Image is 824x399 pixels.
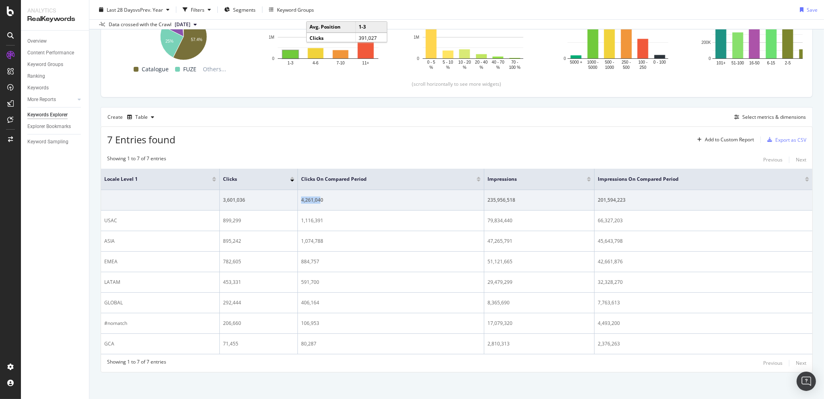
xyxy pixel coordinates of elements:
[511,60,518,64] text: 70 -
[785,61,791,66] text: 2-5
[27,95,75,104] a: More Reports
[570,60,582,64] text: 5000 +
[223,176,278,183] span: Clicks
[496,65,500,70] text: %
[109,21,171,28] div: Data crossed with the Crawl
[605,60,614,64] text: 500 -
[233,6,256,13] span: Segments
[27,72,45,81] div: Ranking
[27,95,56,104] div: More Reports
[731,61,744,66] text: 51-100
[301,279,481,286] div: 591,700
[27,6,83,14] div: Analytics
[27,49,74,57] div: Content Performance
[27,14,83,24] div: RealKeywords
[223,299,294,306] div: 292,444
[200,64,229,74] span: Others...
[443,60,453,64] text: 5 - 10
[180,3,214,16] button: Filters
[653,60,666,64] text: 0 - 100
[763,155,783,165] button: Previous
[797,372,816,391] div: Open Intercom Messenger
[767,61,775,66] text: 6-15
[598,340,809,347] div: 2,376,263
[301,299,481,306] div: 406,164
[27,84,83,92] a: Keywords
[598,299,809,306] div: 7,763,613
[27,37,47,45] div: Overview
[223,258,294,265] div: 782,605
[487,299,591,306] div: 8,365,690
[104,340,216,347] div: GCA
[487,238,591,245] div: 47,265,791
[27,122,83,131] a: Explorer Bookmarks
[589,65,598,70] text: 5000
[775,136,806,143] div: Export as CSV
[705,137,754,142] div: Add to Custom Report
[165,39,173,44] text: 25%
[487,258,591,265] div: 51,121,665
[27,60,83,69] a: Keyword Groups
[124,111,157,124] button: Table
[807,6,818,13] div: Save
[104,217,216,224] div: USAC
[796,156,806,163] div: Next
[272,56,275,61] text: 0
[337,61,345,66] text: 7-10
[492,60,505,64] text: 40 - 70
[797,3,818,16] button: Save
[313,61,319,66] text: 4-6
[120,9,246,61] div: A chart.
[191,38,202,42] text: 57.4%
[287,61,293,66] text: 1-3
[702,40,711,45] text: 200K
[277,6,314,13] div: Keyword Groups
[104,320,216,327] div: #nomatch
[96,3,173,16] button: Last 28 DaysvsPrev. Year
[417,56,419,61] text: 0
[796,360,806,366] div: Next
[142,64,169,74] span: Catalogue
[107,6,135,13] span: Last 28 Days
[266,3,317,16] button: Keyword Groups
[175,21,190,28] span: 2025 Aug. 24th
[564,56,566,61] text: 0
[104,176,200,183] span: locale Level 1
[640,65,646,70] text: 250
[598,258,809,265] div: 42,661,876
[301,320,481,327] div: 106,953
[171,20,200,29] button: [DATE]
[623,65,630,70] text: 500
[598,176,793,183] span: Impressions On Compared Period
[598,238,809,245] div: 45,643,798
[135,6,163,13] span: vs Prev. Year
[487,320,591,327] div: 17,079,320
[107,111,157,124] div: Create
[605,65,614,70] text: 1000
[487,279,591,286] div: 29,479,299
[301,176,465,183] span: Clicks On Compared Period
[221,3,259,16] button: Segments
[463,65,467,70] text: %
[27,111,83,119] a: Keywords Explorer
[27,111,68,119] div: Keywords Explorer
[191,6,204,13] div: Filters
[362,61,369,66] text: 11+
[301,196,481,204] div: 4,261,040
[509,65,520,70] text: 100 %
[111,81,803,87] div: (scroll horizontally to see more widgets)
[487,176,575,183] span: Impressions
[763,156,783,163] div: Previous
[223,196,294,204] div: 3,601,036
[301,340,481,347] div: 80,287
[717,61,726,66] text: 101+
[763,358,783,368] button: Previous
[223,279,294,286] div: 453,331
[27,49,83,57] a: Content Performance
[269,35,275,39] text: 1M
[223,217,294,224] div: 899,299
[414,35,419,39] text: 1M
[223,340,294,347] div: 71,455
[598,196,809,204] div: 201,594,223
[475,60,488,64] text: 20 - 40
